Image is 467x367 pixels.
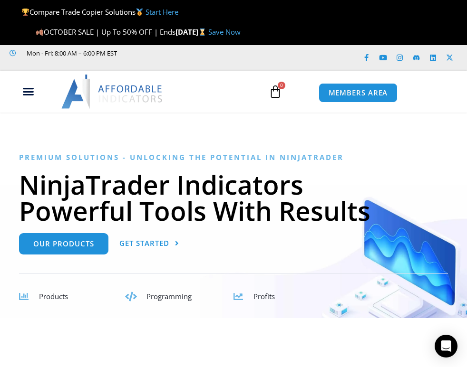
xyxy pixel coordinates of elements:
[146,292,192,301] span: Programming
[199,28,206,36] img: ⌛
[61,75,164,109] img: LogoAI | Affordable Indicators – NinjaTrader
[19,153,448,162] h6: Premium Solutions - Unlocking the Potential in NinjaTrader
[39,292,68,301] span: Products
[21,7,178,17] span: Compare Trade Copier Solutions
[253,292,275,301] span: Profits
[136,9,143,16] img: 🥇
[19,171,448,224] h1: NinjaTrader Indicators Powerful Tools With Results
[10,59,152,68] iframe: Customer reviews powered by Trustpilot
[36,28,43,36] img: 🍂
[435,335,457,358] div: Open Intercom Messenger
[119,233,179,254] a: Get Started
[208,27,241,37] a: Save Now
[5,83,51,101] div: Menu Toggle
[36,27,175,37] span: OCTOBER SALE | Up To 50% OFF | Ends
[33,240,94,247] span: Our Products
[19,233,108,254] a: Our Products
[175,27,208,37] strong: [DATE]
[278,82,285,89] span: 0
[24,47,117,59] span: Mon - Fri: 8:00 AM – 6:00 PM EST
[319,83,398,103] a: MEMBERS AREA
[146,7,178,17] a: Start Here
[22,9,29,16] img: 🏆
[119,240,169,247] span: Get Started
[254,78,296,105] a: 0
[329,89,388,96] span: MEMBERS AREA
